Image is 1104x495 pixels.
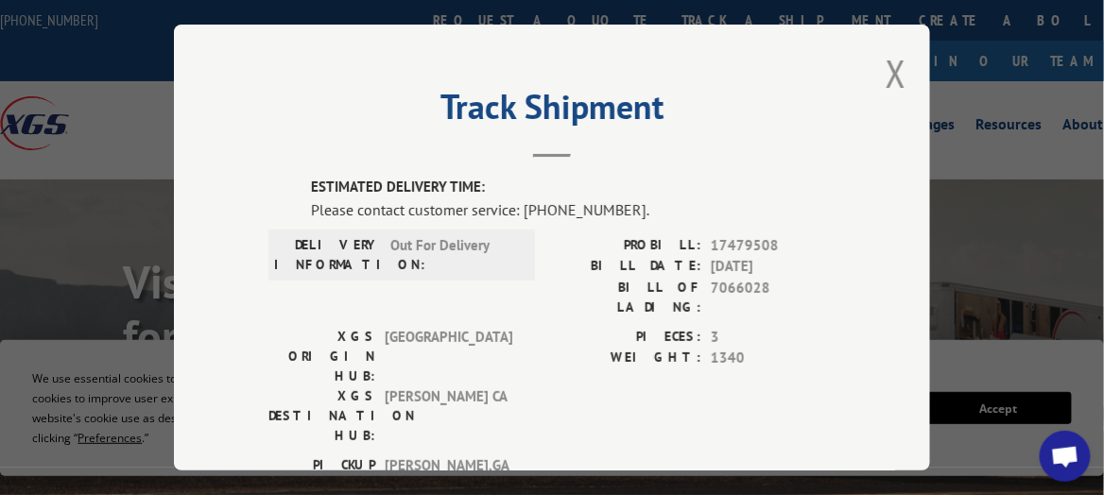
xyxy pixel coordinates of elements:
span: [GEOGRAPHIC_DATA] [385,327,512,386]
span: [PERSON_NAME] , GA [385,455,512,495]
label: BILL DATE: [552,256,701,278]
label: PICKUP CITY: [268,455,375,495]
label: DELIVERY INFORMATION: [274,235,381,275]
h2: Track Shipment [268,94,836,129]
label: XGS DESTINATION HUB: [268,386,375,446]
label: BILL OF LADING: [552,278,701,317]
span: 7066028 [711,278,836,317]
div: Open chat [1040,431,1091,482]
label: WEIGHT: [552,348,701,369]
label: XGS ORIGIN HUB: [268,327,375,386]
label: PIECES: [552,327,701,349]
span: [PERSON_NAME] CA [385,386,512,446]
span: 3 [711,327,836,349]
div: Please contact customer service: [PHONE_NUMBER]. [311,198,836,221]
label: PROBILL: [552,235,701,257]
span: 17479508 [711,235,836,257]
span: [DATE] [711,256,836,278]
span: Out For Delivery [390,235,518,275]
span: 1340 [711,348,836,369]
label: ESTIMATED DELIVERY TIME: [311,177,836,198]
button: Close modal [886,48,906,98]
